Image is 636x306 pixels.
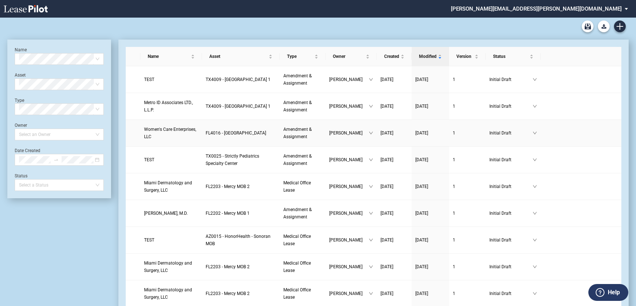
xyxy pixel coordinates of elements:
[206,104,271,109] span: TX4009 - Southwest Plaza 1
[449,47,486,66] th: Version
[144,77,154,82] span: TEST
[415,76,445,83] a: [DATE]
[453,290,482,297] a: 1
[144,126,198,140] a: Women's Care Enterprises, LLC
[415,104,428,109] span: [DATE]
[283,207,312,220] span: Amendment & Assignment
[415,130,428,136] span: [DATE]
[456,53,473,60] span: Version
[582,21,593,32] a: Archive
[381,104,393,109] span: [DATE]
[415,184,428,189] span: [DATE]
[144,211,188,216] span: Carlos E. Wiegering, M.D.
[144,259,198,274] a: Miami Dermatology and Surgery, LLC
[329,129,369,137] span: [PERSON_NAME]
[206,233,276,247] a: AZ0015 - HonorHealth - Sonoran MOB
[486,47,541,66] th: Status
[381,290,408,297] a: [DATE]
[369,184,373,189] span: down
[381,183,408,190] a: [DATE]
[489,76,533,83] span: Initial Draft
[283,99,322,114] a: Amendment & Assignment
[283,286,322,301] a: Medical Office Lease
[333,53,364,60] span: Owner
[533,211,537,215] span: down
[54,157,59,162] span: to
[381,264,393,269] span: [DATE]
[54,157,59,162] span: swap-right
[415,211,428,216] span: [DATE]
[283,126,322,140] a: Amendment & Assignment
[15,123,27,128] label: Owner
[15,148,40,153] label: Date Created
[453,157,455,162] span: 1
[489,263,533,270] span: Initial Draft
[144,237,154,243] span: TEST
[415,77,428,82] span: [DATE]
[283,154,312,166] span: Amendment & Assignment
[206,130,266,136] span: FL4016 - Bayfront Medical Plaza
[489,183,533,190] span: Initial Draft
[381,210,408,217] a: [DATE]
[381,291,393,296] span: [DATE]
[329,183,369,190] span: [PERSON_NAME]
[588,284,628,301] button: Help
[453,210,482,217] a: 1
[283,206,322,221] a: Amendment & Assignment
[206,264,250,269] span: FL2203 - Mercy MOB 2
[533,77,537,82] span: down
[15,173,27,178] label: Status
[283,72,322,87] a: Amendment & Assignment
[206,234,271,246] span: AZ0015 - HonorHealth - Sonoran MOB
[608,288,620,297] label: Help
[369,265,373,269] span: down
[329,76,369,83] span: [PERSON_NAME]
[206,183,276,190] a: FL2203 - Mercy MOB 2
[381,103,408,110] a: [DATE]
[598,21,610,32] button: Download Blank Form
[415,157,428,162] span: [DATE]
[415,129,445,137] a: [DATE]
[206,210,276,217] a: FL2202 - Mercy MOB 1
[369,291,373,296] span: down
[206,76,276,83] a: TX4009 - [GEOGRAPHIC_DATA] 1
[415,103,445,110] a: [DATE]
[206,290,276,297] a: FL2203 - Mercy MOB 2
[280,47,326,66] th: Type
[283,100,312,113] span: Amendment & Assignment
[283,287,311,300] span: Medical Office Lease
[15,98,24,103] label: Type
[206,184,250,189] span: FL2203 - Mercy MOB 2
[453,77,455,82] span: 1
[453,103,482,110] a: 1
[453,263,482,270] a: 1
[489,156,533,163] span: Initial Draft
[493,53,528,60] span: Status
[415,183,445,190] a: [DATE]
[381,76,408,83] a: [DATE]
[453,76,482,83] a: 1
[381,129,408,137] a: [DATE]
[369,238,373,242] span: down
[144,99,198,114] a: Metro ID Associates LTD., L.L.P.
[144,157,154,162] span: TEST
[144,261,192,273] span: Miami Dermatology and Surgery, LLC
[15,73,26,78] label: Asset
[533,131,537,135] span: down
[144,127,196,139] span: Women's Care Enterprises, LLC
[283,261,311,273] span: Medical Office Lease
[453,211,455,216] span: 1
[144,180,192,193] span: Miami Dermatology and Surgery, LLC
[144,236,198,244] a: TEST
[369,211,373,215] span: down
[15,47,27,52] label: Name
[144,287,192,300] span: Miami Dermatology and Surgery, LLC
[283,234,311,246] span: Medical Office Lease
[453,237,455,243] span: 1
[206,263,276,270] a: FL2203 - Mercy MOB 2
[381,184,393,189] span: [DATE]
[453,130,455,136] span: 1
[206,77,271,82] span: TX4009 - Southwest Plaza 1
[453,291,455,296] span: 1
[415,263,445,270] a: [DATE]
